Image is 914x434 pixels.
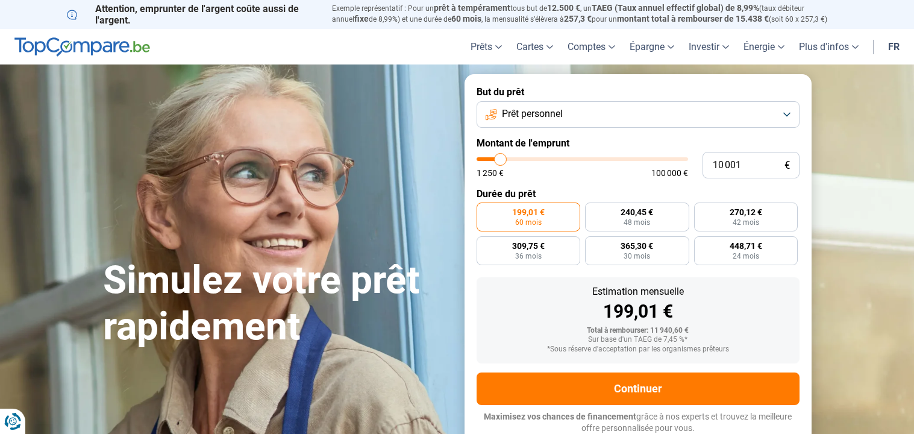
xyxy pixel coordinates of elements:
[477,188,800,200] label: Durée du prêt
[564,14,592,24] span: 257,3 €
[515,253,542,260] span: 36 mois
[509,29,560,64] a: Cartes
[547,3,580,13] span: 12.500 €
[477,101,800,128] button: Prêt personnel
[792,29,866,64] a: Plus d'infos
[463,29,509,64] a: Prêts
[624,219,650,226] span: 48 mois
[730,242,762,250] span: 448,71 €
[560,29,622,64] a: Comptes
[486,336,790,344] div: Sur base d'un TAEG de 7,45 %*
[486,287,790,297] div: Estimation mensuelle
[512,242,545,250] span: 309,75 €
[103,257,450,350] h1: Simulez votre prêt rapidement
[14,37,150,57] img: TopCompare
[515,219,542,226] span: 60 mois
[477,373,800,405] button: Continuer
[502,107,563,121] span: Prêt personnel
[486,303,790,321] div: 199,01 €
[332,3,848,25] p: Exemple représentatif : Pour un tous but de , un (taux débiteur annuel de 8,99%) et une durée de ...
[477,169,504,177] span: 1 250 €
[354,14,369,24] span: fixe
[484,412,636,421] span: Maximisez vos chances de financement
[622,29,681,64] a: Épargne
[486,327,790,335] div: Total à rembourser: 11 940,60 €
[621,208,653,216] span: 240,45 €
[617,14,769,24] span: montant total à rembourser de 15.438 €
[651,169,688,177] span: 100 000 €
[477,86,800,98] label: But du prêt
[784,160,790,171] span: €
[621,242,653,250] span: 365,30 €
[881,29,907,64] a: fr
[733,219,759,226] span: 42 mois
[736,29,792,64] a: Énergie
[733,253,759,260] span: 24 mois
[67,3,318,26] p: Attention, emprunter de l'argent coûte aussi de l'argent.
[434,3,510,13] span: prêt à tempérament
[486,345,790,354] div: *Sous réserve d'acceptation par les organismes prêteurs
[681,29,736,64] a: Investir
[512,208,545,216] span: 199,01 €
[624,253,650,260] span: 30 mois
[592,3,759,13] span: TAEG (Taux annuel effectif global) de 8,99%
[451,14,481,24] span: 60 mois
[730,208,762,216] span: 270,12 €
[477,137,800,149] label: Montant de l'emprunt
